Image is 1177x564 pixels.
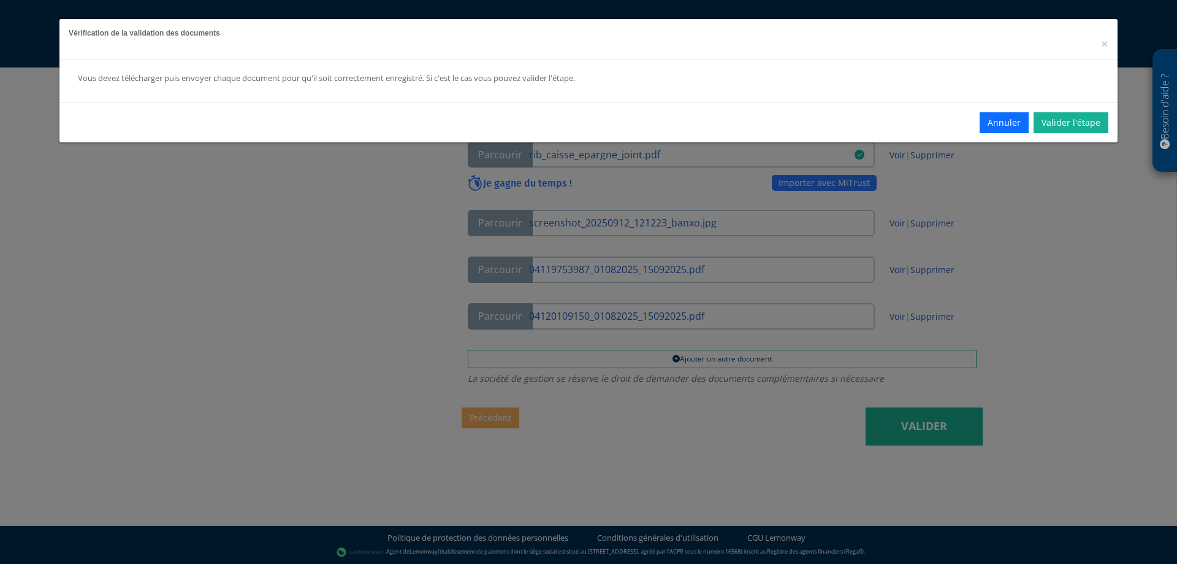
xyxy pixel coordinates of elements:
h5: Vérification de la validation des documents [69,28,1108,39]
div: Vous devez télécharger puis envoyer chaque document pour qu'il soit correctement enregistré. Si c... [78,72,895,84]
span: × [1101,35,1108,52]
button: Annuler [980,112,1029,133]
a: Valider l'étape [1034,112,1108,133]
button: Close [1101,37,1108,50]
p: Besoin d'aide ? [1158,56,1172,166]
